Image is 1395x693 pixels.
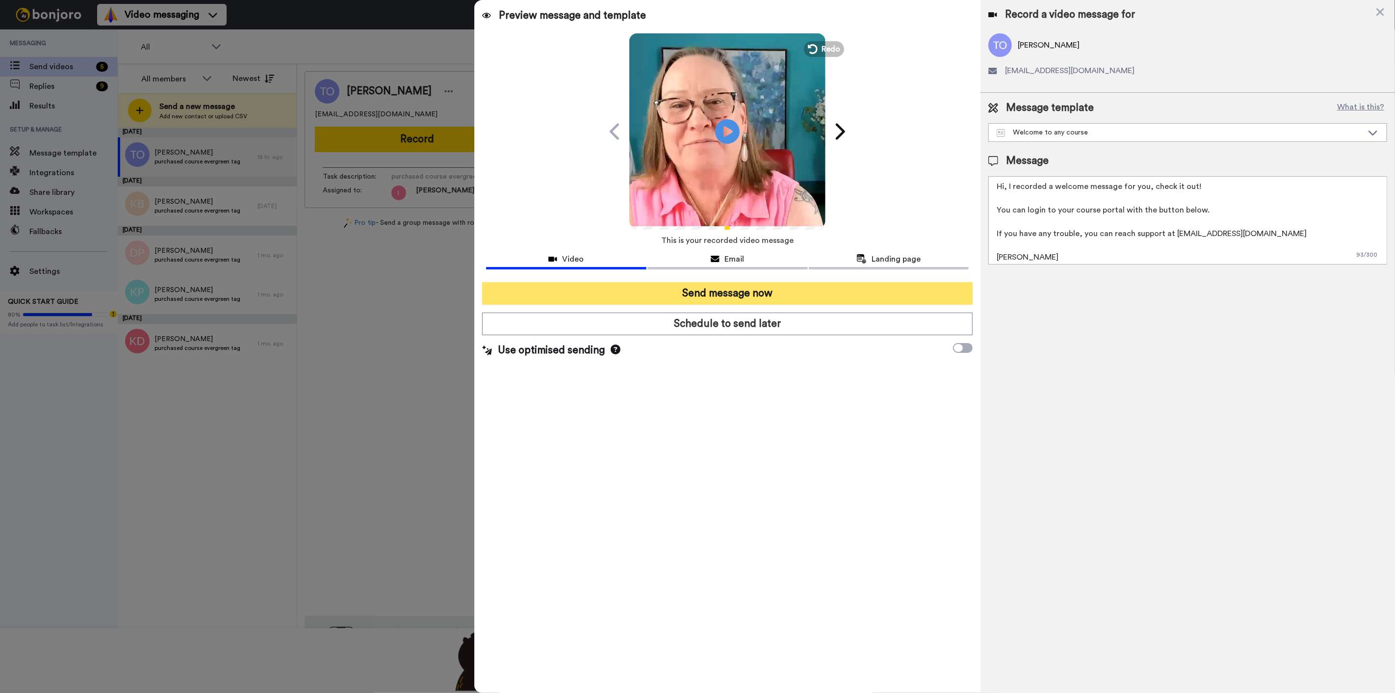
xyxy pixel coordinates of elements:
[482,313,973,335] button: Schedule to send later
[1005,65,1135,77] span: [EMAIL_ADDRESS][DOMAIN_NAME]
[724,253,744,265] span: Email
[1334,101,1387,115] button: What is this?
[997,129,1005,137] img: Message-temps.svg
[1006,101,1094,115] span: Message template
[997,128,1363,137] div: Welcome to any course
[1006,154,1049,168] span: Message
[988,176,1387,265] textarea: Hi, I recorded a welcome message for you, check it out! You can login to your course portal with ...
[498,343,605,358] span: Use optimised sending
[562,253,584,265] span: Video
[661,230,794,251] span: This is your recorded video message
[482,282,973,305] button: Send message now
[872,253,921,265] span: Landing page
